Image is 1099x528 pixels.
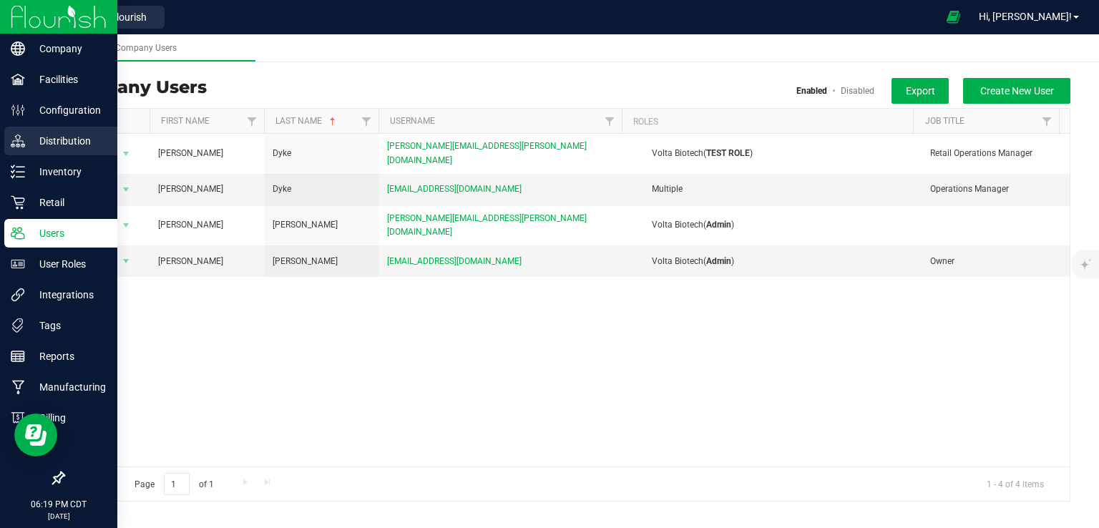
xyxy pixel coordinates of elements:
[273,182,291,196] span: Dyke
[117,251,135,271] span: select
[706,148,750,158] b: TEST ROLE
[63,78,207,97] h3: Company Users
[25,40,111,57] p: Company
[387,140,617,167] span: [PERSON_NAME][EMAIL_ADDRESS][PERSON_NAME][DOMAIN_NAME]
[158,218,223,232] span: [PERSON_NAME]
[25,225,111,242] p: Users
[275,116,338,126] a: Last Name
[158,182,223,196] span: [PERSON_NAME]
[925,116,964,126] a: Job Title
[11,380,25,394] inline-svg: Manufacturing
[598,109,622,133] a: Filter
[240,109,264,133] a: Filter
[11,72,25,87] inline-svg: Facilities
[14,414,57,456] iframe: Resource center
[11,41,25,56] inline-svg: Company
[11,165,25,179] inline-svg: Inventory
[652,220,703,230] span: Volta Biotech
[273,255,338,268] span: [PERSON_NAME]
[979,11,1072,22] span: Hi, [PERSON_NAME]!
[906,85,935,97] span: Export
[25,163,111,180] p: Inventory
[11,411,25,425] inline-svg: Billing
[25,102,111,119] p: Configuration
[6,498,111,511] p: 06:19 PM CDT
[25,194,111,211] p: Retail
[980,85,1054,97] span: Create New User
[11,349,25,363] inline-svg: Reports
[706,256,731,266] b: Admin
[11,288,25,302] inline-svg: Integrations
[158,147,223,160] span: [PERSON_NAME]
[25,378,111,396] p: Manufacturing
[158,255,223,268] span: [PERSON_NAME]
[937,3,969,31] span: Open Ecommerce Menu
[623,255,924,268] div: ( )
[25,409,111,426] p: Billing
[930,147,1032,160] span: Retail Operations Manager
[796,86,827,96] a: Enabled
[11,226,25,240] inline-svg: Users
[706,220,731,230] b: Admin
[25,71,111,88] p: Facilities
[6,511,111,522] p: [DATE]
[11,103,25,117] inline-svg: Configuration
[387,212,617,239] span: [PERSON_NAME][EMAIL_ADDRESS][PERSON_NAME][DOMAIN_NAME]
[623,218,924,232] div: ( )
[652,184,683,194] span: Multiple
[355,109,378,133] a: Filter
[975,473,1055,494] span: 1 - 4 of 4 items
[11,318,25,333] inline-svg: Tags
[273,218,338,232] span: [PERSON_NAME]
[390,116,435,126] a: Username
[387,182,522,196] span: [EMAIL_ADDRESS][DOMAIN_NAME]
[930,182,1009,196] span: Operations Manager
[25,317,111,334] p: Tags
[1035,109,1059,133] a: Filter
[963,78,1070,104] button: Create New User
[161,116,210,126] a: First Name
[122,473,225,495] span: Page of 1
[387,255,522,268] span: [EMAIL_ADDRESS][DOMAIN_NAME]
[652,256,703,266] span: Volta Biotech
[892,78,949,104] button: Export
[623,147,924,160] div: ( )
[117,215,135,235] span: select
[930,255,954,268] span: Owner
[25,286,111,303] p: Integrations
[652,148,703,158] span: Volta Biotech
[11,257,25,271] inline-svg: User Roles
[841,86,874,96] a: Disabled
[25,132,111,150] p: Distribution
[164,473,190,495] input: 1
[273,147,291,160] span: Dyke
[622,109,914,134] th: Roles
[11,195,25,210] inline-svg: Retail
[117,144,135,164] span: select
[11,134,25,148] inline-svg: Distribution
[25,348,111,365] p: Reports
[115,43,177,53] span: Company Users
[25,255,111,273] p: User Roles
[117,180,135,200] span: select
